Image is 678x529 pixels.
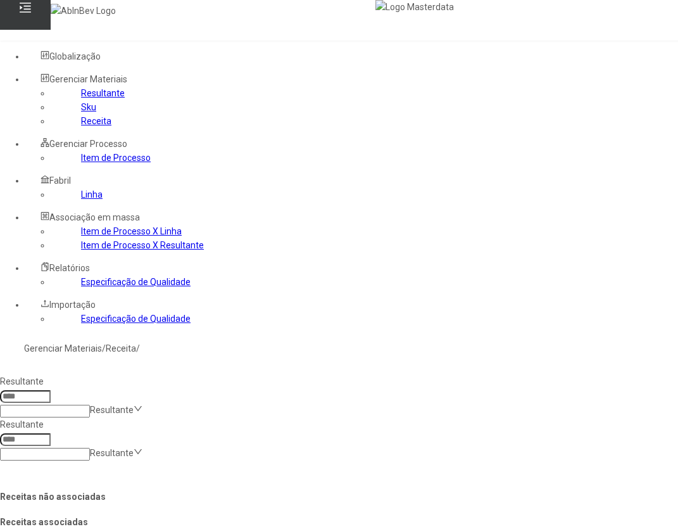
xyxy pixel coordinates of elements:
a: Linha [81,189,103,200]
a: Item de Processo [81,153,151,163]
nz-select-placeholder: Resultante [90,448,134,458]
span: Importação [49,300,96,310]
a: Item de Processo X Resultante [81,240,204,250]
a: Gerenciar Materiais [24,343,102,354]
a: Receita [81,116,111,126]
a: Sku [81,102,96,112]
a: Especificação de Qualidade [81,277,191,287]
span: Relatórios [49,263,90,273]
img: AbInBev Logo [51,4,116,18]
nz-select-placeholder: Resultante [90,405,134,415]
span: Globalização [49,51,101,61]
span: Fabril [49,175,71,186]
a: Especificação de Qualidade [81,314,191,324]
a: Resultante [81,88,125,98]
span: Associação em massa [49,212,140,222]
a: Receita [106,343,136,354]
nz-breadcrumb-separator: / [136,343,140,354]
nz-breadcrumb-separator: / [102,343,106,354]
span: Gerenciar Materiais [49,74,127,84]
span: Gerenciar Processo [49,139,127,149]
a: Item de Processo X Linha [81,226,182,236]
